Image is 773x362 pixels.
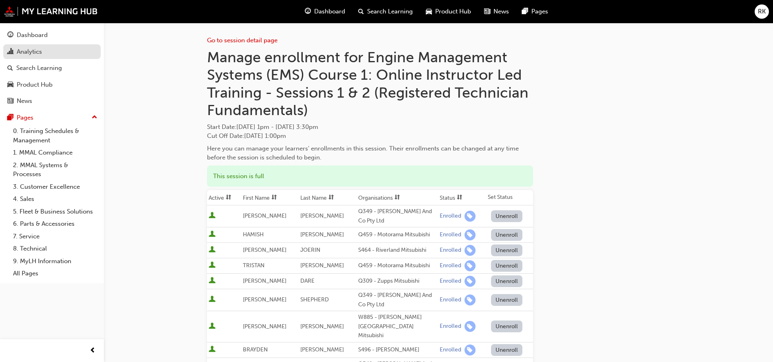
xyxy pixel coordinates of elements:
span: learningRecordVerb_ENROLL-icon [465,229,476,240]
span: learningRecordVerb_ENROLL-icon [465,276,476,287]
span: TRISTAN [243,262,264,269]
span: learningRecordVerb_ENROLL-icon [465,345,476,355]
span: [PERSON_NAME] [300,212,344,219]
button: Unenroll [491,294,523,306]
span: Dashboard [314,7,345,16]
button: Unenroll [491,321,523,332]
span: learningRecordVerb_ENROLL-icon [465,211,476,222]
span: User is active [209,212,216,220]
a: guage-iconDashboard [298,3,352,20]
span: car-icon [7,81,13,89]
span: search-icon [358,7,364,17]
span: learningRecordVerb_ENROLL-icon [465,321,476,332]
button: Unenroll [491,260,523,272]
a: 2. MMAL Systems & Processes [10,159,101,181]
button: Pages [3,110,101,125]
a: 7. Service [10,230,101,243]
span: Start Date : [207,122,533,132]
th: Toggle SortBy [438,190,486,205]
div: Enrolled [440,277,461,285]
span: pages-icon [522,7,528,17]
span: BRAYDEN [243,346,268,353]
button: Unenroll [491,344,523,356]
span: learningRecordVerb_ENROLL-icon [465,294,476,305]
span: [PERSON_NAME] [300,231,344,238]
span: Product Hub [435,7,471,16]
div: Here you can manage your learners' enrollments in this session. Their enrollments can be changed ... [207,144,533,162]
span: search-icon [7,65,13,72]
span: User is active [209,231,216,239]
span: [PERSON_NAME] [243,323,286,330]
span: [PERSON_NAME] [243,246,286,253]
span: sorting-icon [271,194,277,201]
div: Q459 - Motorama Mitsubishi [358,230,436,240]
span: HAMISH [243,231,264,238]
span: User is active [209,296,216,304]
div: Search Learning [16,63,62,73]
th: Toggle SortBy [299,190,357,205]
span: up-icon [92,112,97,123]
span: RK [758,7,766,16]
a: 9. MyLH Information [10,255,101,268]
span: guage-icon [305,7,311,17]
a: Product Hub [3,77,101,92]
span: Search Learning [367,7,413,16]
span: guage-icon [7,32,13,39]
div: Q349 - [PERSON_NAME] And Co Pty Ltd [358,291,436,309]
div: S464 - Riverland Mitsubishi [358,246,436,255]
div: Q459 - Motorama Mitsubishi [358,261,436,270]
span: News [493,7,509,16]
a: All Pages [10,267,101,280]
span: DARE [300,277,315,284]
div: Enrolled [440,246,461,254]
span: pages-icon [7,114,13,122]
th: Toggle SortBy [241,190,299,205]
h1: Manage enrollment for Engine Management Systems (EMS) Course 1: Online Instructor Led Training - ... [207,48,533,119]
a: 8. Technical [10,242,101,255]
span: User is active [209,323,216,331]
div: Dashboard [17,31,48,40]
span: news-icon [7,98,13,105]
a: Go to session detail page [207,37,277,44]
div: This session is full [207,166,533,187]
div: Enrolled [440,212,461,220]
a: search-iconSearch Learning [352,3,419,20]
button: Unenroll [491,229,523,241]
div: Q349 - [PERSON_NAME] And Co Pty Ltd [358,207,436,225]
div: S496 - [PERSON_NAME] [358,345,436,355]
a: news-iconNews [478,3,515,20]
div: Enrolled [440,323,461,330]
th: Toggle SortBy [207,190,241,205]
span: User is active [209,277,216,285]
div: W885 - [PERSON_NAME][GEOGRAPHIC_DATA] Mitsubishi [358,313,436,340]
th: Toggle SortBy [357,190,438,205]
button: RK [755,4,769,19]
span: User is active [209,346,216,354]
div: News [17,96,32,106]
div: Pages [17,113,33,122]
span: [PERSON_NAME] [300,262,344,269]
span: sorting-icon [457,194,462,201]
span: Pages [531,7,548,16]
button: Unenroll [491,244,523,256]
span: news-icon [484,7,490,17]
span: learningRecordVerb_ENROLL-icon [465,245,476,256]
span: car-icon [426,7,432,17]
a: 4. Sales [10,193,101,205]
a: 6. Parts & Accessories [10,218,101,230]
div: Analytics [17,47,42,57]
a: Analytics [3,44,101,59]
span: JOERIN [300,246,320,253]
span: SHEPHERD [300,296,329,303]
span: User is active [209,246,216,254]
a: Dashboard [3,28,101,43]
button: DashboardAnalyticsSearch LearningProduct HubNews [3,26,101,110]
span: sorting-icon [394,194,400,201]
span: learningRecordVerb_ENROLL-icon [465,260,476,271]
a: Search Learning [3,61,101,76]
span: sorting-icon [328,194,334,201]
div: Q309 - Zupps Mitsubishi [358,277,436,286]
img: mmal [4,6,98,17]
